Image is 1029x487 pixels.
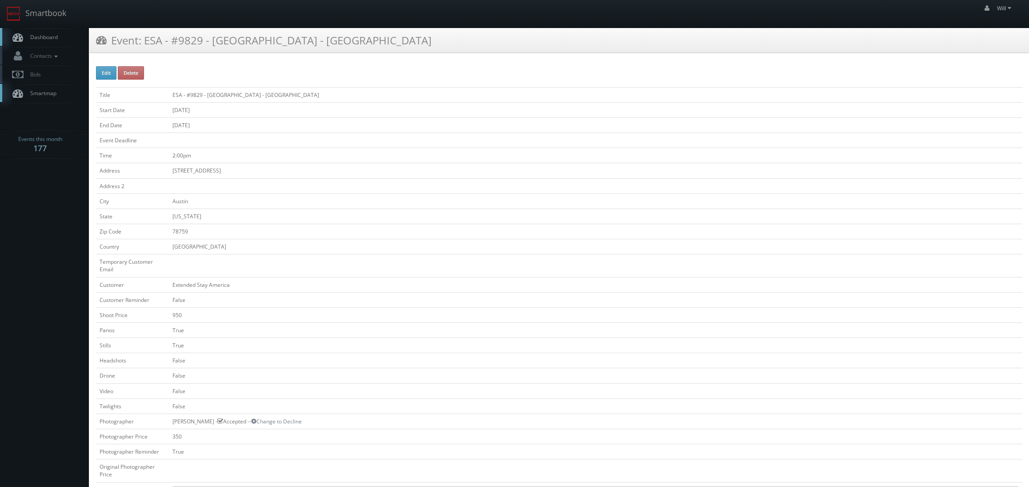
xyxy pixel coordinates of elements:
td: Time [96,148,169,163]
td: City [96,193,169,209]
td: Address [96,163,169,178]
span: Contacts [26,52,60,60]
td: Photographer Price [96,429,169,444]
td: Address 2 [96,178,169,193]
td: Panos [96,322,169,338]
td: False [169,292,1022,307]
button: Delete [118,66,144,80]
td: False [169,353,1022,368]
td: Customer Reminder [96,292,169,307]
td: Headshots [96,353,169,368]
td: Event Deadline [96,133,169,148]
td: Photographer Reminder [96,444,169,459]
strong: 177 [33,143,47,153]
td: False [169,383,1022,398]
span: Dashboard [26,33,58,41]
td: 78759 [169,224,1022,239]
td: Austin [169,193,1022,209]
button: Edit [96,66,116,80]
td: [PERSON_NAME] - Accepted -- [169,414,1022,429]
td: True [169,444,1022,459]
td: State [96,209,169,224]
td: Photographer [96,414,169,429]
td: False [169,398,1022,414]
td: Start Date [96,102,169,117]
td: Drone [96,368,169,383]
a: Change to Decline [251,418,302,425]
td: [GEOGRAPHIC_DATA] [169,239,1022,254]
td: Shoot Price [96,307,169,322]
td: Video [96,383,169,398]
td: [US_STATE] [169,209,1022,224]
td: Stills [96,338,169,353]
td: Original Photographer Price [96,459,169,482]
td: False [169,368,1022,383]
td: [DATE] [169,102,1022,117]
td: End Date [96,117,169,133]
td: Twilights [96,398,169,414]
td: [STREET_ADDRESS] [169,163,1022,178]
span: Smartmap [26,89,56,97]
span: Events this month [18,135,62,144]
td: Extended Stay America [169,277,1022,292]
h3: Event: ESA - #9829 - [GEOGRAPHIC_DATA] - [GEOGRAPHIC_DATA] [96,32,432,48]
span: Bids [26,71,41,78]
td: ESA - #9829 - [GEOGRAPHIC_DATA] - [GEOGRAPHIC_DATA] [169,87,1022,102]
td: Customer [96,277,169,292]
td: Country [96,239,169,254]
td: 950 [169,307,1022,322]
td: Zip Code [96,224,169,239]
td: 2:00pm [169,148,1022,163]
td: Temporary Customer Email [96,254,169,277]
td: True [169,322,1022,338]
img: smartbook-logo.png [7,7,21,21]
td: 350 [169,429,1022,444]
td: [DATE] [169,117,1022,133]
span: Will [997,4,1014,12]
td: Title [96,87,169,102]
td: True [169,338,1022,353]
